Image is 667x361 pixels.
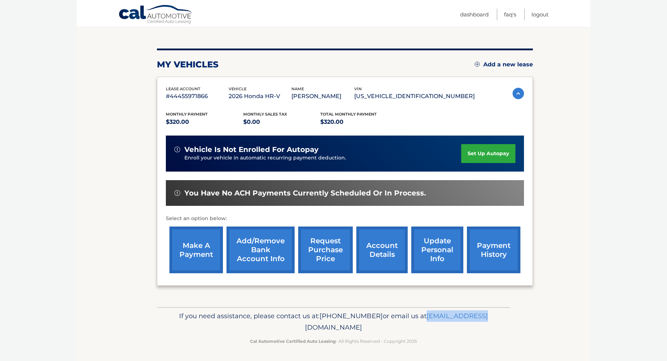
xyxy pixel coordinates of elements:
a: make a payment [169,227,223,273]
img: alert-white.svg [174,147,180,152]
a: FAQ's [504,9,516,20]
span: Monthly sales Tax [243,112,287,117]
span: [PHONE_NUMBER] [320,312,383,320]
a: Logout [531,9,549,20]
a: Add/Remove bank account info [226,227,295,273]
p: #44455971866 [166,91,229,101]
p: $320.00 [166,117,243,127]
p: 2026 Honda HR-V [229,91,291,101]
a: set up autopay [461,144,515,163]
p: - All Rights Reserved - Copyright 2025 [162,337,505,345]
p: Select an option below: [166,214,524,223]
span: lease account [166,86,200,91]
span: Total Monthly Payment [320,112,377,117]
span: vehicle is not enrolled for autopay [184,145,319,154]
p: [PERSON_NAME] [291,91,354,101]
p: $320.00 [320,117,398,127]
p: $0.00 [243,117,321,127]
a: account details [356,227,408,273]
span: name [291,86,304,91]
img: alert-white.svg [174,190,180,196]
p: If you need assistance, please contact us at: or email us at [162,310,505,333]
p: [US_VEHICLE_IDENTIFICATION_NUMBER] [354,91,475,101]
span: Monthly Payment [166,112,208,117]
span: vin [354,86,362,91]
a: Dashboard [460,9,489,20]
a: update personal info [411,227,463,273]
span: vehicle [229,86,246,91]
span: You have no ACH payments currently scheduled or in process. [184,189,426,198]
span: [EMAIL_ADDRESS][DOMAIN_NAME] [305,312,488,331]
img: accordion-active.svg [513,88,524,99]
a: payment history [467,227,520,273]
p: Enroll your vehicle in automatic recurring payment deduction. [184,154,461,162]
a: Add a new lease [475,61,533,68]
h2: my vehicles [157,59,219,70]
a: request purchase price [298,227,353,273]
img: add.svg [475,62,480,67]
strong: Cal Automotive Certified Auto Leasing [250,339,336,344]
a: Cal Automotive [118,5,193,25]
